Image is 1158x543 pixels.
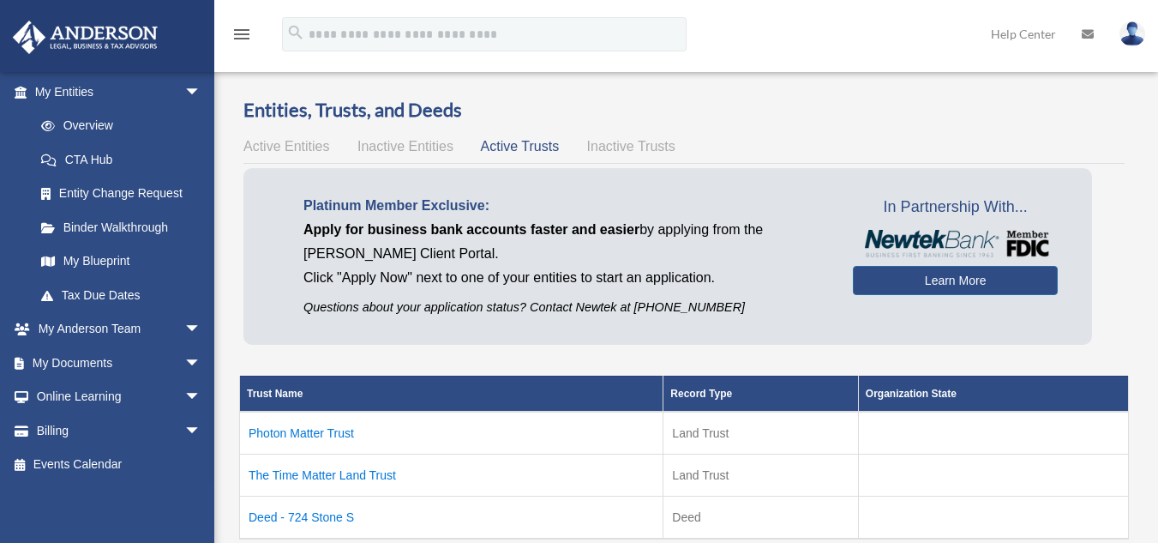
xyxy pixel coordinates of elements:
th: Record Type [663,376,858,412]
a: Entity Change Request [24,177,219,211]
img: NewtekBankLogoSM.png [861,230,1049,257]
a: My Blueprint [24,244,219,279]
span: In Partnership With... [853,194,1058,221]
h3: Entities, Trusts, and Deeds [243,97,1125,124]
td: Deed - 724 Stone S [240,496,663,539]
a: menu [231,30,252,45]
p: Questions about your application status? Contact Newtek at [PHONE_NUMBER] [303,297,827,318]
span: Inactive Trusts [587,139,675,154]
td: Deed [663,496,858,539]
td: Photon Matter Trust [240,412,663,455]
a: Learn More [853,266,1058,295]
a: Events Calendar [12,448,227,482]
a: My Documentsarrow_drop_down [12,346,227,380]
p: Click "Apply Now" next to one of your entities to start an application. [303,266,827,290]
th: Organization State [858,376,1128,412]
td: The Time Matter Land Trust [240,454,663,496]
span: arrow_drop_down [184,380,219,415]
p: Platinum Member Exclusive: [303,194,827,218]
i: menu [231,24,252,45]
a: Tax Due Dates [24,278,219,312]
th: Trust Name [240,376,663,412]
a: Overview [24,109,210,143]
a: Billingarrow_drop_down [12,413,227,448]
span: Inactive Entities [357,139,453,154]
a: Online Learningarrow_drop_down [12,380,227,414]
a: Binder Walkthrough [24,210,219,244]
img: User Pic [1119,21,1145,46]
span: arrow_drop_down [184,312,219,347]
a: CTA Hub [24,142,219,177]
span: Active Entities [243,139,329,154]
td: Land Trust [663,412,858,455]
img: Anderson Advisors Platinum Portal [8,21,163,54]
i: search [286,23,305,42]
a: My Entitiesarrow_drop_down [12,75,219,109]
span: Active Trusts [481,139,560,154]
td: Land Trust [663,454,858,496]
p: by applying from the [PERSON_NAME] Client Portal. [303,218,827,266]
span: arrow_drop_down [184,346,219,381]
a: My Anderson Teamarrow_drop_down [12,312,227,347]
span: arrow_drop_down [184,75,219,110]
span: Apply for business bank accounts faster and easier [303,222,639,237]
span: arrow_drop_down [184,413,219,449]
